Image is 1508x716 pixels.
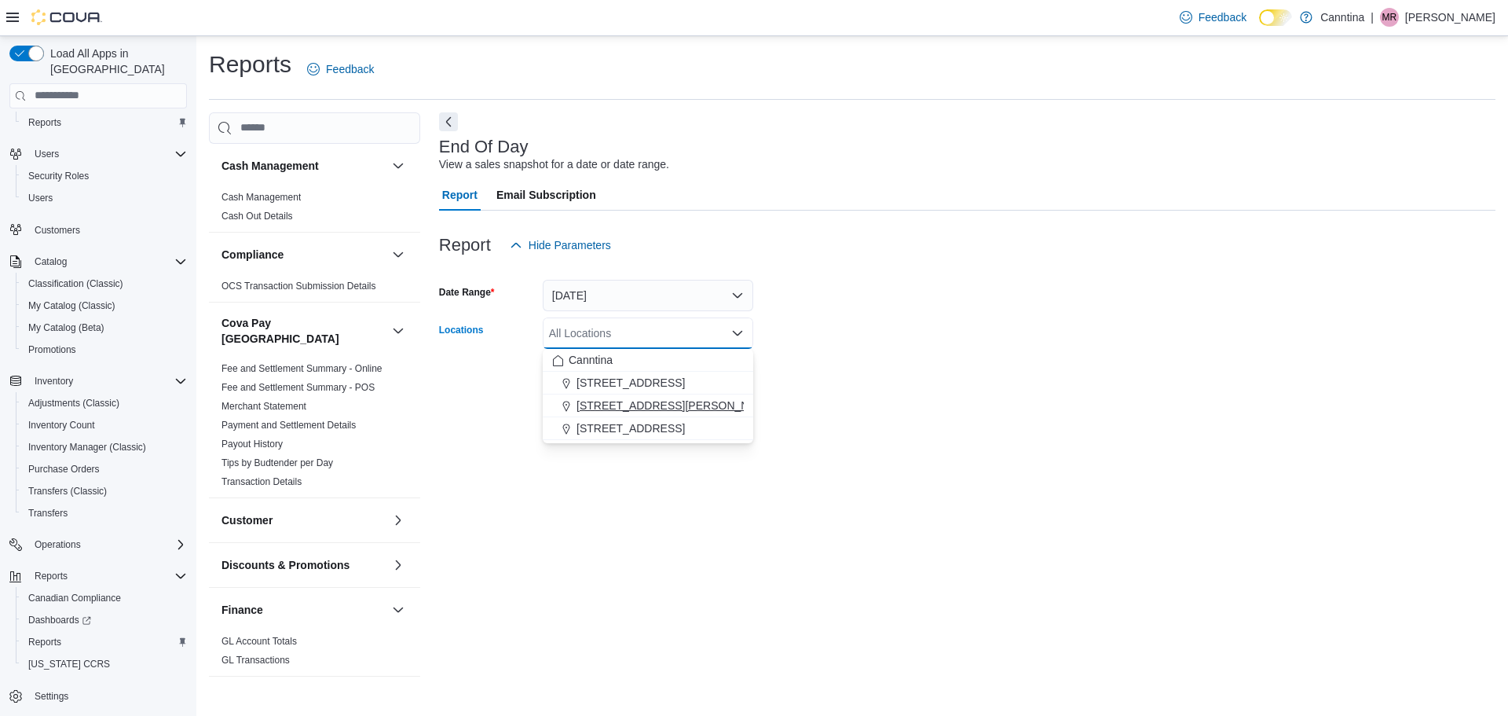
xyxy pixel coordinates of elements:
button: Close list of options [731,327,744,340]
button: [US_STATE] CCRS [16,653,193,675]
span: Operations [35,538,81,551]
button: Canadian Compliance [16,587,193,609]
a: Adjustments (Classic) [22,394,126,413]
button: Discounts & Promotions [389,556,408,575]
button: Classification (Classic) [16,273,193,295]
span: Transaction Details [221,475,302,488]
button: Next [439,112,458,131]
div: Cash Management [209,188,420,232]
a: Cash Out Details [221,211,293,222]
a: Canadian Compliance [22,589,127,608]
img: Cova [31,9,102,25]
div: Matthew Reddy [1380,8,1399,27]
h3: Discounts & Promotions [221,557,350,573]
button: Operations [28,535,87,554]
a: Inventory Count [22,416,101,435]
span: Washington CCRS [22,655,187,674]
a: Feedback [301,53,380,85]
button: Cash Management [221,158,386,174]
span: Inventory [28,372,187,391]
span: Security Roles [22,167,187,185]
div: Cova Pay [GEOGRAPHIC_DATA] [209,359,420,498]
label: Date Range [439,286,495,299]
h3: Finance [221,602,263,618]
h3: Cash Management [221,158,319,174]
button: Discounts & Promotions [221,557,386,573]
a: Classification (Classic) [22,274,130,293]
span: My Catalog (Beta) [28,321,104,334]
button: Inventory [28,372,79,391]
span: Payout History [221,438,283,450]
span: Reports [28,636,61,648]
span: Promotions [28,343,76,356]
a: Security Roles [22,167,95,185]
span: Transfers [28,507,68,520]
span: Classification (Classic) [28,277,123,290]
a: Payment and Settlement Details [221,420,356,431]
button: Reports [28,567,74,586]
a: Purchase Orders [22,460,106,479]
span: Users [28,145,187,163]
span: Dashboards [28,614,91,626]
label: Locations [439,324,484,336]
a: Transaction Details [221,476,302,487]
span: Customers [28,220,187,240]
h3: End Of Day [439,138,529,156]
button: Inventory Count [16,414,193,436]
a: Transfers [22,504,74,523]
button: Customer [389,511,408,530]
p: Canntina [1320,8,1364,27]
a: My Catalog (Classic) [22,296,122,315]
a: Reports [22,633,68,652]
button: Compliance [221,247,386,263]
input: Dark Mode [1259,9,1292,26]
button: Compliance [389,245,408,264]
span: Settings [35,690,68,703]
span: Transfers [22,504,187,523]
a: Merchant Statement [221,401,306,412]
span: [STREET_ADDRESS] [576,375,685,391]
span: Users [22,189,187,207]
span: Customers [35,224,80,237]
span: Adjustments (Classic) [28,397,119,409]
span: Reports [28,567,187,586]
button: Settings [3,685,193,707]
button: Finance [389,600,408,619]
a: Tips by Budtender per Day [221,457,333,468]
button: Users [16,187,193,209]
span: Cash Management [221,191,301,204]
div: View a sales snapshot for a date or date range. [439,156,669,173]
a: Settings [28,687,75,706]
h3: Compliance [221,247,284,263]
span: My Catalog (Classic) [28,299,115,312]
span: My Catalog (Classic) [22,296,187,315]
span: Payment and Settlement Details [221,419,356,431]
span: Canadian Compliance [22,589,187,608]
a: GL Account Totals [221,636,297,647]
span: Adjustments (Classic) [22,394,187,413]
button: Catalog [28,252,73,271]
span: Purchase Orders [28,463,100,475]
button: Cash Management [389,156,408,175]
span: Feedback [326,61,374,77]
span: Fee and Settlement Summary - POS [221,381,375,394]
span: Transfers (Classic) [28,485,107,498]
span: Operations [28,535,187,554]
button: My Catalog (Beta) [16,317,193,339]
a: [US_STATE] CCRS [22,655,116,674]
button: Finance [221,602,386,618]
span: Catalog [28,252,187,271]
div: Finance [209,632,420,676]
a: Cash Management [221,192,301,203]
a: Inventory Manager (Classic) [22,438,152,457]
button: Users [28,145,65,163]
a: My Catalog (Beta) [22,318,111,337]
h3: Customer [221,512,273,528]
span: Email Subscription [496,179,596,211]
button: Cova Pay [GEOGRAPHIC_DATA] [221,315,386,347]
span: GL Transactions [221,654,290,666]
a: Transfers (Classic) [22,482,113,501]
span: Reports [35,570,68,582]
span: Catalog [35,255,67,268]
button: Customer [221,512,386,528]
